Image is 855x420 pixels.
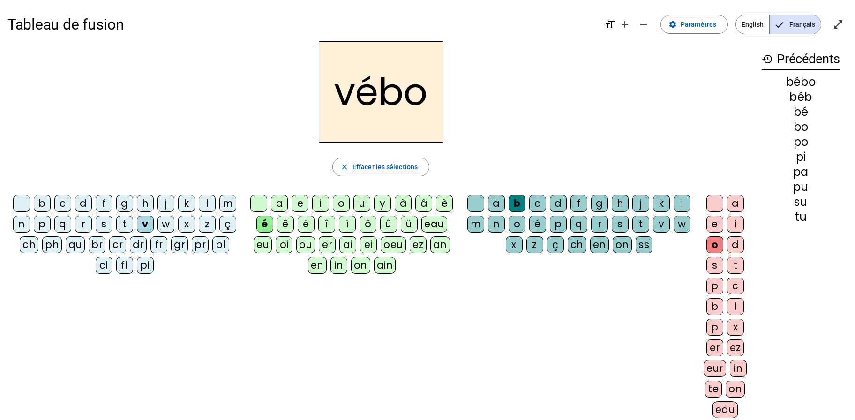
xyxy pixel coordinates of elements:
[653,216,670,232] div: v
[34,195,51,212] div: b
[727,339,744,356] div: ez
[613,236,632,253] div: on
[550,216,567,232] div: p
[590,236,609,253] div: en
[706,319,723,336] div: p
[75,195,92,212] div: d
[706,339,723,356] div: er
[706,298,723,315] div: b
[668,20,677,29] mat-icon: settings
[137,257,154,274] div: pl
[401,216,418,232] div: ü
[509,195,525,212] div: b
[171,236,188,253] div: gr
[130,236,147,253] div: dr
[529,216,546,232] div: é
[116,216,133,232] div: t
[570,216,587,232] div: q
[762,211,840,223] div: tu
[178,216,195,232] div: x
[568,236,586,253] div: ch
[319,236,336,253] div: er
[312,195,329,212] div: i
[612,195,629,212] div: h
[730,360,747,377] div: in
[109,236,126,253] div: cr
[727,216,744,232] div: i
[632,216,649,232] div: t
[66,236,85,253] div: qu
[330,257,347,274] div: in
[318,216,335,232] div: î
[526,236,543,253] div: z
[604,19,615,30] mat-icon: format_size
[254,236,272,253] div: eu
[96,195,112,212] div: f
[467,216,484,232] div: m
[277,216,294,232] div: ê
[116,195,133,212] div: g
[509,216,525,232] div: o
[762,53,773,65] mat-icon: history
[374,257,396,274] div: ain
[619,19,630,30] mat-icon: add
[706,216,723,232] div: e
[660,15,728,34] button: Paramètres
[550,195,567,212] div: d
[762,166,840,178] div: pa
[352,161,418,172] span: Effacer les sélections
[712,401,738,418] div: eau
[636,236,652,253] div: ss
[96,257,112,274] div: cl
[704,360,726,377] div: eur
[762,49,840,70] h3: Précédents
[727,195,744,212] div: a
[34,216,51,232] div: p
[360,216,376,232] div: ô
[339,236,356,253] div: ai
[727,319,744,336] div: x
[75,216,92,232] div: r
[706,257,723,274] div: s
[116,257,133,274] div: fl
[570,195,587,212] div: f
[13,216,30,232] div: n
[591,216,608,232] div: r
[762,76,840,88] div: bébo
[488,216,505,232] div: n
[199,216,216,232] div: z
[762,136,840,148] div: po
[192,236,209,253] div: pr
[308,257,327,274] div: en
[7,9,597,39] h1: Tableau de fusion
[706,277,723,294] div: p
[634,15,653,34] button: Diminuer la taille de la police
[727,236,744,253] div: d
[89,236,105,253] div: br
[506,236,523,253] div: x
[54,195,71,212] div: c
[547,236,564,253] div: ç
[351,257,370,274] div: on
[615,15,634,34] button: Augmenter la taille de la police
[212,236,229,253] div: bl
[706,236,723,253] div: o
[256,216,273,232] div: é
[137,195,154,212] div: h
[410,236,427,253] div: ez
[762,181,840,193] div: pu
[298,216,315,232] div: ë
[353,195,370,212] div: u
[421,216,447,232] div: eau
[735,15,821,34] mat-button-toggle-group: Language selection
[219,216,236,232] div: ç
[436,195,453,212] div: è
[332,157,429,176] button: Effacer les sélections
[292,195,308,212] div: e
[681,19,716,30] span: Paramètres
[770,15,821,34] span: Français
[360,236,377,253] div: ei
[674,216,690,232] div: w
[276,236,292,253] div: oi
[395,195,412,212] div: à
